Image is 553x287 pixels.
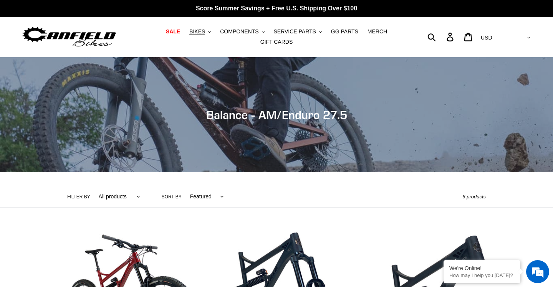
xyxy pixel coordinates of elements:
img: Canfield Bikes [21,25,117,49]
span: MERCH [368,28,387,35]
a: GIFT CARDS [257,37,297,47]
a: SALE [162,26,184,37]
a: GG PARTS [327,26,362,37]
input: Search [432,28,451,45]
button: COMPONENTS [216,26,268,37]
span: COMPONENTS [220,28,258,35]
span: GG PARTS [331,28,358,35]
div: We're Online! [449,265,515,271]
label: Sort by [162,193,182,200]
span: GIFT CARDS [260,39,293,45]
p: How may I help you today? [449,272,515,278]
label: Filter by [67,193,90,200]
span: SERVICE PARTS [273,28,316,35]
span: Balance - AM/Enduro 27.5 [206,108,347,122]
button: BIKES [185,26,215,37]
span: 6 products [462,194,486,200]
a: MERCH [364,26,391,37]
span: SALE [166,28,180,35]
button: SERVICE PARTS [270,26,325,37]
span: BIKES [189,28,205,35]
